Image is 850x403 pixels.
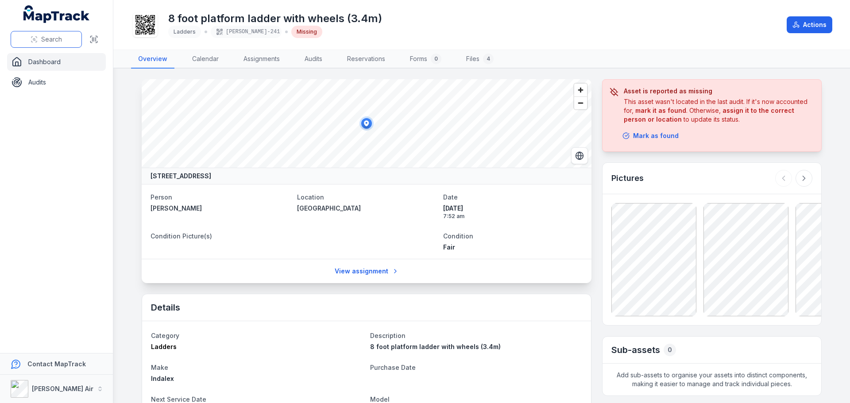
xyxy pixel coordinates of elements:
a: Files4 [459,50,501,69]
a: View assignment [329,263,405,280]
span: Purchase Date [370,364,416,371]
div: 4 [483,54,494,64]
span: Location [297,193,324,201]
span: Person [151,193,172,201]
a: Calendar [185,50,226,69]
div: [PERSON_NAME]-241 [211,26,282,38]
button: Switch to Satellite View [571,147,588,164]
span: Ladders [151,343,177,350]
a: Audits [297,50,329,69]
h3: Pictures [611,172,644,184]
button: Actions [787,16,832,33]
a: Overview [131,50,174,69]
a: Assignments [236,50,287,69]
h2: Details [151,301,180,314]
div: 0 [664,344,676,356]
a: Forms0 [403,50,448,69]
button: Zoom in [574,84,587,96]
span: Description [370,332,406,339]
span: Fair [443,243,455,251]
span: [DATE] [443,204,583,213]
h3: Asset is reported as missing [624,87,814,96]
button: Search [11,31,82,48]
span: Search [41,35,62,44]
a: Reservations [340,50,392,69]
span: Condition [443,232,473,240]
span: Indalex [151,375,174,382]
span: 7:52 am [443,213,583,220]
strong: Contact MapTrack [27,360,86,368]
span: 8 foot platform ladder with wheels (3.4m) [370,343,501,350]
button: Zoom out [574,96,587,109]
span: Category [151,332,179,339]
strong: mark it as found [635,107,686,114]
a: Dashboard [7,53,106,71]
a: Audits [7,73,106,91]
span: Add sub-assets to organise your assets into distinct components, making it easier to manage and t... [603,364,821,395]
canvas: Map [142,79,591,168]
a: [PERSON_NAME] [151,204,290,213]
span: Ladders [174,28,196,35]
strong: [STREET_ADDRESS] [151,172,211,180]
a: [GEOGRAPHIC_DATA] [297,204,437,213]
time: 4/30/2025, 7:52:55 AM [443,204,583,220]
h2: Sub-assets [611,344,660,356]
span: [GEOGRAPHIC_DATA] [297,204,361,212]
span: Date [443,193,458,201]
button: Mark as found [617,127,684,144]
div: This asset wasn't located in the last audit. If it's now accounted for, . Otherwise, to update it... [624,97,814,124]
span: Next Service Date [151,395,206,403]
div: Missing [291,26,322,38]
strong: [PERSON_NAME] Air [32,385,93,392]
h1: 8 foot platform ladder with wheels (3.4m) [168,12,382,26]
span: Model [370,395,390,403]
span: Make [151,364,168,371]
a: MapTrack [23,5,90,23]
div: 0 [431,54,441,64]
span: Condition Picture(s) [151,232,212,240]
